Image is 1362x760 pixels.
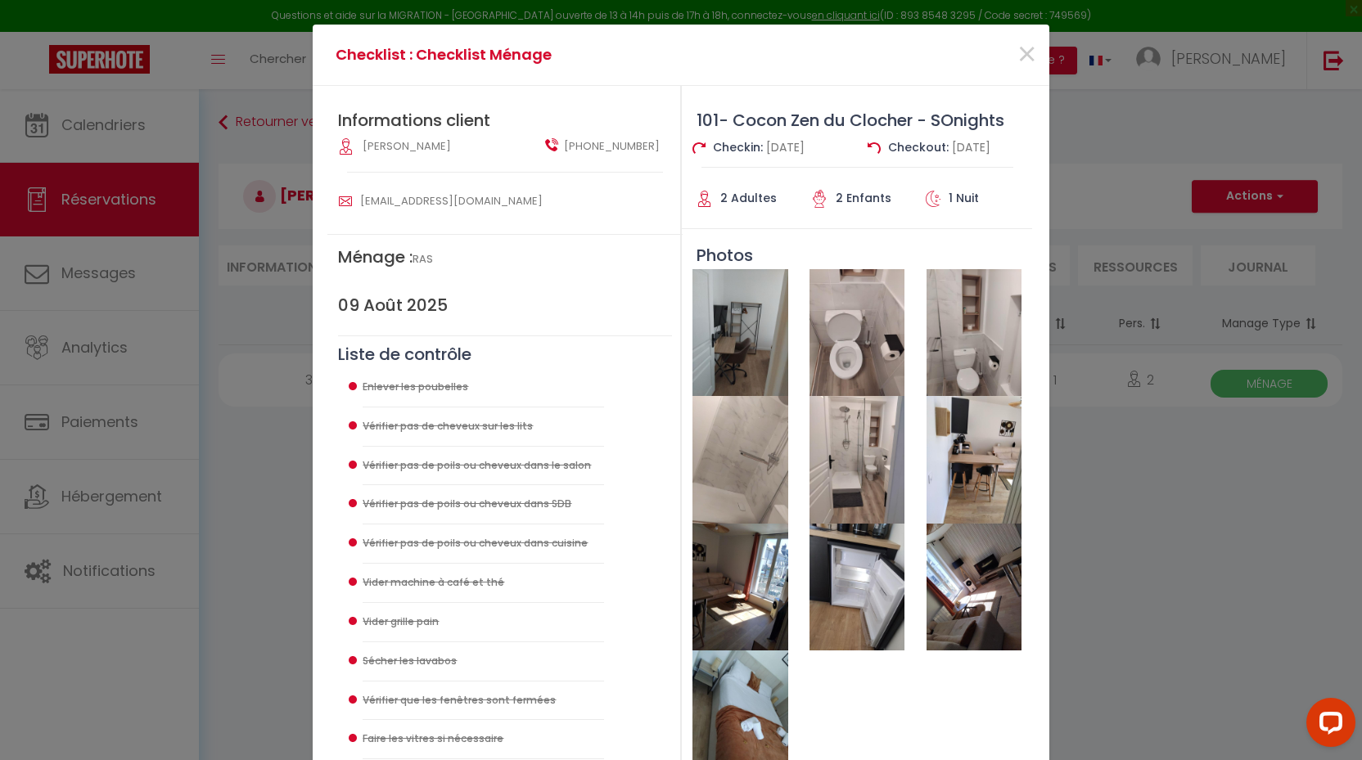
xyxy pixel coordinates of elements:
span: 2 Enfants [836,190,891,206]
h2: 09 Août 2025 [338,295,672,315]
span: [DATE] [766,139,805,155]
li: Enlever les poubelles [363,368,604,407]
img: user [545,138,558,151]
li: Faire les vitres si nécessaire [363,720,604,759]
span: RAS [413,251,433,267]
span: [PHONE_NUMBER] [564,138,660,155]
span: Checkin: [713,139,763,155]
span: 2 Adultes [720,190,777,206]
h3: 101- Cocon Zen du Clocher - SOnights [682,110,1032,130]
img: user [339,195,352,208]
span: × [1017,30,1037,79]
h4: Checklist : Checklist Ménage [336,43,782,66]
button: Close [1017,38,1037,73]
img: check in [692,142,706,155]
span: [DATE] [952,139,990,155]
li: Vider grille pain [363,603,604,642]
li: Vérifier pas de cheveux sur les lits [363,407,604,447]
li: Sécher les lavabos [363,642,604,681]
span: 1 Nuit [949,190,979,206]
li: Vérifier pas de poils ou cheveux dans le salon [363,447,604,486]
li: Vérifier que les fenêtres sont fermées [363,681,604,721]
span: [EMAIL_ADDRESS][DOMAIN_NAME] [360,193,543,209]
span: Checkout: [888,139,949,155]
h4: Ménage : [338,247,672,267]
h2: Informations client [338,110,672,130]
iframe: LiveChat chat widget [1293,691,1362,760]
h3: Liste de contrôle [338,344,672,364]
h3: Photos [682,245,1032,265]
li: Vérifier pas de poils ou cheveux dans cuisine [363,524,604,564]
li: Vérifier pas de poils ou cheveux dans SDB [363,485,604,524]
img: check out [868,142,881,155]
span: [PERSON_NAME] [363,138,451,154]
li: Vider machine à café et thé [363,564,604,603]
